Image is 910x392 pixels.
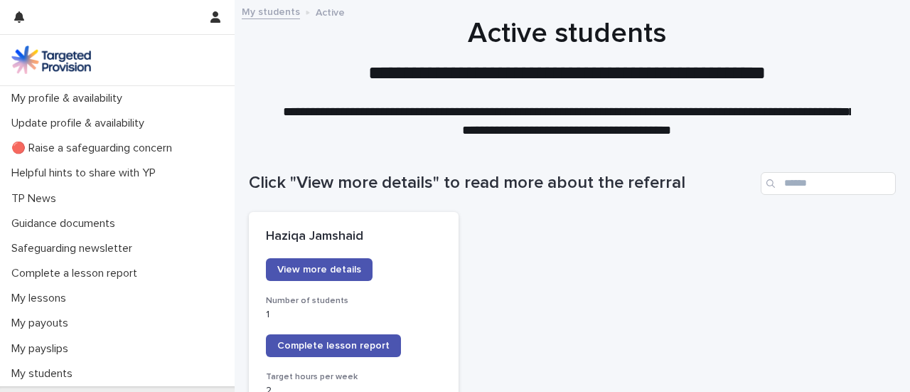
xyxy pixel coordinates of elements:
img: M5nRWzHhSzIhMunXDL62 [11,46,91,74]
a: Complete lesson report [266,334,401,357]
p: Helpful hints to share with YP [6,166,167,180]
p: My lessons [6,292,77,305]
h1: Click "View more details" to read more about the referral [249,173,755,194]
p: Active [316,4,345,19]
p: 1 [266,309,441,321]
span: View more details [277,265,361,275]
span: Complete lesson report [277,341,390,351]
p: Haziqa Jamshaid [266,229,441,245]
p: Complete a lesson report [6,267,149,280]
h1: Active students [249,16,885,51]
p: TP News [6,192,68,206]
h3: Number of students [266,295,441,307]
p: 🔴 Raise a safeguarding concern [6,142,183,155]
input: Search [761,172,896,195]
p: My payslips [6,342,80,356]
p: My profile & availability [6,92,134,105]
p: My students [6,367,84,381]
p: Guidance documents [6,217,127,231]
p: Update profile & availability [6,117,156,130]
p: My payouts [6,317,80,330]
a: My students [242,3,300,19]
p: Safeguarding newsletter [6,242,144,255]
h3: Target hours per week [266,371,441,383]
a: View more details [266,258,373,281]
